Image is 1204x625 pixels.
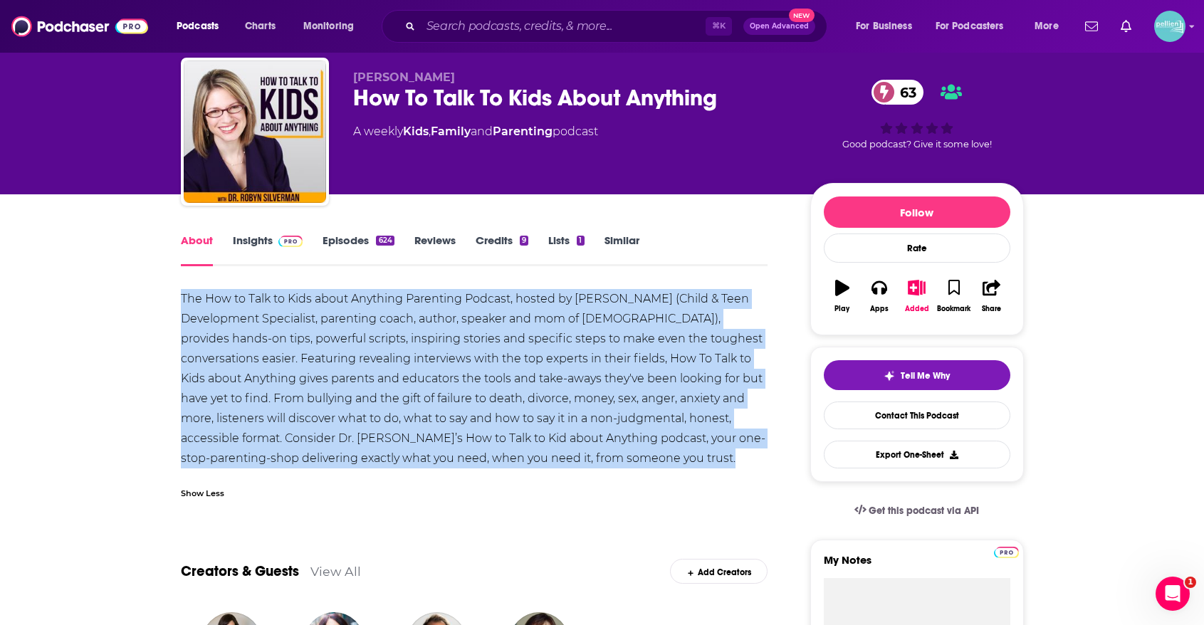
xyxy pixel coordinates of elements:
div: 63Good podcast? Give it some love! [810,70,1024,159]
div: Added [905,305,929,313]
span: Monitoring [303,16,354,36]
img: User Profile [1154,11,1185,42]
button: open menu [846,15,930,38]
span: Good podcast? Give it some love! [842,139,992,149]
span: Get this podcast via API [869,505,979,517]
a: Kids [403,125,429,138]
button: open menu [293,15,372,38]
div: 9 [520,236,528,246]
input: Search podcasts, credits, & more... [421,15,706,38]
button: Open AdvancedNew [743,18,815,35]
div: Play [834,305,849,313]
span: , [429,125,431,138]
a: Lists1 [548,233,584,266]
button: Added [898,271,935,322]
button: open menu [1025,15,1077,38]
img: Podchaser - Follow, Share and Rate Podcasts [11,13,148,40]
span: For Business [856,16,912,36]
div: Bookmark [937,305,970,313]
span: Open Advanced [750,23,809,30]
button: tell me why sparkleTell Me Why [824,360,1010,390]
span: ⌘ K [706,17,732,36]
a: Pro website [994,545,1019,558]
div: The How to Talk to Kids about Anything Parenting Podcast, hosted by [PERSON_NAME] (Child & Teen D... [181,289,768,468]
span: For Podcasters [936,16,1004,36]
img: How To Talk To Kids About Anything [184,61,326,203]
div: Apps [870,305,889,313]
div: 624 [376,236,394,246]
a: InsightsPodchaser Pro [233,233,303,266]
span: Logged in as JessicaPellien [1154,11,1185,42]
a: Family [431,125,471,138]
span: and [471,125,493,138]
iframe: Intercom live chat [1156,577,1190,611]
a: Creators & Guests [181,562,299,580]
a: Show notifications dropdown [1079,14,1104,38]
a: View All [310,564,361,579]
span: New [789,9,815,22]
button: open menu [167,15,237,38]
img: Podchaser Pro [278,236,303,247]
a: Charts [236,15,284,38]
button: Share [973,271,1010,322]
button: Bookmark [936,271,973,322]
a: Contact This Podcast [824,401,1010,429]
span: Tell Me Why [901,370,950,382]
a: Credits9 [476,233,528,266]
a: Parenting [493,125,553,138]
button: Apps [861,271,898,322]
a: Reviews [414,233,456,266]
a: 63 [871,80,923,105]
div: 1 [577,236,584,246]
button: Export One-Sheet [824,441,1010,468]
img: Podchaser Pro [994,547,1019,558]
a: About [181,233,213,266]
img: tell me why sparkle [884,370,895,382]
a: Episodes624 [323,233,394,266]
div: Share [982,305,1001,313]
button: Follow [824,196,1010,228]
div: A weekly podcast [353,123,598,140]
span: Podcasts [177,16,219,36]
span: [PERSON_NAME] [353,70,455,84]
div: Rate [824,233,1010,263]
span: 1 [1185,577,1196,588]
span: 63 [886,80,923,105]
div: Add Creators [670,559,768,584]
a: Show notifications dropdown [1115,14,1137,38]
span: Charts [245,16,276,36]
span: More [1035,16,1059,36]
label: My Notes [824,553,1010,578]
a: Get this podcast via API [843,493,991,528]
button: open menu [926,15,1025,38]
div: Search podcasts, credits, & more... [395,10,841,43]
a: Similar [604,233,639,266]
button: Show profile menu [1154,11,1185,42]
button: Play [824,271,861,322]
